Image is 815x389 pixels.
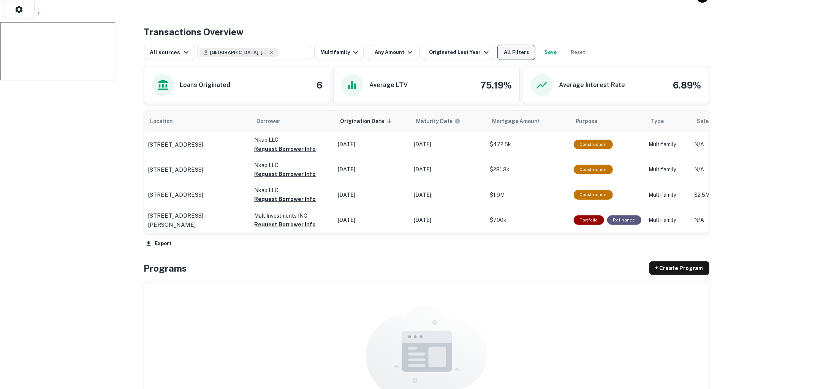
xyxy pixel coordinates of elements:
[414,191,483,199] p: [DATE]
[148,165,204,174] p: [STREET_ADDRESS]
[691,111,759,132] th: Sale Amount
[144,111,709,233] div: scrollable content
[334,111,410,132] th: Origination Date
[210,49,267,56] span: [GEOGRAPHIC_DATA], [GEOGRAPHIC_DATA], [GEOGRAPHIC_DATA]
[251,111,334,132] th: Borrower
[317,78,322,92] h4: 6
[574,190,613,199] div: This loan purpose was for construction
[255,212,331,220] p: Malt Investments INC
[490,141,566,149] p: $472.5k
[255,144,316,153] button: Request Borrower Info
[490,216,566,224] p: $700k
[144,238,174,249] button: Export
[144,261,187,275] h4: Programs
[255,186,331,194] p: Nkap LLC
[423,45,494,60] button: Originated Last Year
[150,117,183,126] span: Location
[492,117,550,126] span: Mortgage Amount
[480,78,512,92] h4: 75.19%
[367,45,420,60] button: Any Amount
[649,141,687,149] p: Multifamily
[414,216,483,224] p: [DATE]
[651,117,674,126] span: Type
[144,111,251,132] th: Location
[574,215,604,225] div: This is a portfolio loan with 3 properties
[144,45,194,60] button: All sources
[574,165,613,174] div: This loan purpose was for construction
[649,261,709,275] a: + Create Program
[570,111,645,132] th: Purpose
[255,194,316,204] button: Request Borrower Info
[538,45,563,60] button: Save your search to get updates of matches that match your search criteria.
[257,117,281,126] span: Borrower
[649,216,687,224] p: Multifamily
[429,48,491,57] div: Originated Last Year
[148,140,204,149] p: [STREET_ADDRESS]
[338,216,407,224] p: [DATE]
[576,117,608,126] span: Purpose
[697,117,741,126] span: Sale Amount
[416,117,470,125] span: Maturity dates displayed may be estimated. Please contact the lender for the most accurate maturi...
[416,117,461,125] div: Maturity dates displayed may be estimated. Please contact the lender for the most accurate maturi...
[150,48,191,57] div: All sources
[566,45,590,60] button: Reset
[148,190,204,199] p: [STREET_ADDRESS]
[255,220,316,229] button: Request Borrower Info
[695,191,755,199] p: $2.5M
[649,166,687,174] p: Multifamily
[410,111,486,132] th: Maturity dates displayed may be estimated. Please contact the lender for the most accurate maturi...
[148,140,247,149] a: [STREET_ADDRESS]
[338,191,407,199] p: [DATE]
[649,191,687,199] p: Multifamily
[695,216,755,224] p: N/A
[180,81,231,90] h6: Loans Originated
[338,141,407,149] p: [DATE]
[340,117,394,126] span: Origination Date
[777,304,815,340] iframe: Chat Widget
[148,190,247,199] a: [STREET_ADDRESS]
[148,165,247,174] a: [STREET_ADDRESS]
[490,191,566,199] p: $1.9M
[490,166,566,174] p: $281.3k
[369,81,408,90] h6: Average LTV
[695,141,755,149] p: N/A
[314,45,364,60] button: Multifamily
[486,111,570,132] th: Mortgage Amount
[695,166,755,174] p: N/A
[255,169,316,179] button: Request Borrower Info
[497,45,535,60] button: All Filters
[144,25,244,39] h4: Transactions Overview
[416,117,453,125] h6: Maturity Date
[255,161,331,169] p: Nkap LLC
[338,166,407,174] p: [DATE]
[645,111,691,132] th: Type
[414,141,483,149] p: [DATE]
[148,211,247,229] a: [STREET_ADDRESS][PERSON_NAME]
[255,136,331,144] p: Nkap LLC
[607,215,641,225] div: This loan purpose was for refinancing
[414,166,483,174] p: [DATE]
[574,140,613,149] div: This loan purpose was for construction
[559,81,625,90] h6: Average Interest Rate
[673,78,701,92] h4: 6.89%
